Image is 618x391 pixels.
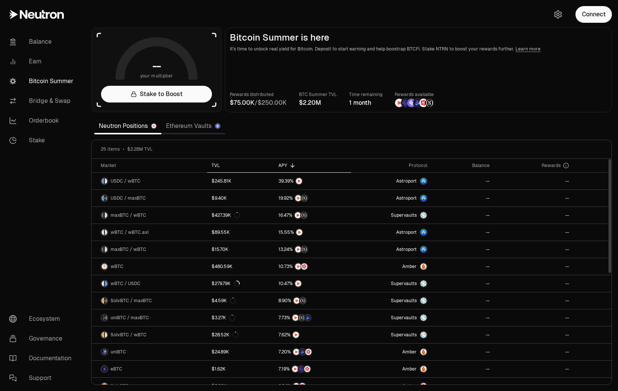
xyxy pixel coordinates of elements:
button: NTRNStructured Points [278,246,346,253]
a: -- [432,326,494,343]
a: SupervaultsSupervaults [351,326,432,343]
a: USDC LogowBTC LogoUSDC / wBTC [92,173,207,189]
button: NTRN [278,280,346,287]
div: APY [278,162,346,169]
div: $28.52K [212,332,239,338]
a: Ecosystem [3,309,82,329]
a: Governance [3,329,82,348]
p: Rewards available [395,91,434,98]
button: NTRNEtherFi PointsMars Fragments [278,365,346,373]
img: Supervaults [420,298,427,304]
img: Mars Fragments [301,263,307,270]
span: USDC / maxBTC [111,195,146,201]
a: $9.40K [207,190,274,207]
a: eBTC LogoeBTC [92,361,207,377]
a: -- [494,326,574,343]
img: NTRN [295,281,301,287]
img: USDC Logo [101,178,104,184]
div: $279.79K [212,281,240,287]
a: wBTC LogoUSDC LogowBTC / USDC [92,275,207,292]
a: AmberAmber [351,258,432,275]
a: Ethereum Vaults [161,118,225,134]
button: NTRNStructured Points [278,297,346,304]
img: maxBTC Logo [105,315,107,321]
img: wBTC Logo [105,246,107,252]
div: $89.55K [212,229,230,235]
img: wBTC Logo [105,178,107,184]
img: NTRN [295,195,301,201]
a: NTRNBedrock DiamondsMars Fragments [274,344,351,360]
span: Rewards [542,162,561,169]
a: Stake [3,131,82,150]
button: Connect [575,6,612,23]
img: Supervaults [420,332,427,338]
img: NTRN [295,246,301,252]
img: Neutron Logo [152,124,156,128]
a: AmberAmber [351,344,432,360]
a: -- [432,275,494,292]
a: -- [494,241,574,258]
a: NTRN [274,224,351,241]
button: NTRN [278,177,346,185]
img: eBTC Logo [101,366,107,372]
a: -- [432,361,494,377]
a: Learn more [515,46,541,52]
span: uniBTC [111,349,126,355]
img: EtherFi Points [298,366,304,372]
a: Neutron Positions [94,118,161,134]
a: wBTC LogowBTC [92,258,207,275]
a: uniBTC LogomaxBTC LogouniBTC / maxBTC [92,309,207,326]
img: Supervaults [420,281,427,287]
div: $1.62K [212,366,226,372]
img: Structured Points [301,195,307,201]
img: SolvBTC Logo [101,298,104,304]
img: NTRN [294,298,300,304]
a: Bitcoin Summer [3,71,82,91]
img: Amber [420,366,427,372]
a: SupervaultsSupervaults [351,292,432,309]
a: $89.55K [207,224,274,241]
img: uniBTC Logo [101,315,104,321]
div: $427.39K [212,212,240,218]
a: $480.59K [207,258,274,275]
a: -- [494,344,574,360]
a: USDC LogomaxBTC LogoUSDC / maxBTC [92,190,207,207]
img: maxBTC Logo [105,298,107,304]
a: SolvBTC LogowBTC LogoSolvBTC / wBTC [92,326,207,343]
a: $4.59K [207,292,274,309]
div: $9.40K [212,195,227,201]
a: Astroport [351,241,432,258]
a: -- [432,190,494,207]
img: NTRN [295,263,301,270]
button: NTRNStructured Points [278,194,346,202]
a: Astroport [351,224,432,241]
img: Bedrock Diamonds [305,315,311,321]
a: maxBTC LogowBTC LogomaxBTC / wBTC [92,241,207,258]
button: NTRNBedrock DiamondsMars Fragments [278,348,346,356]
img: Supervaults [420,315,427,321]
a: NTRNStructured Points [274,207,351,224]
img: Structured Points [300,298,306,304]
a: Documentation [3,348,82,368]
img: Amber [420,349,427,355]
a: -- [432,309,494,326]
span: Amber [402,366,417,372]
a: -- [432,224,494,241]
button: NTRNMars Fragments [278,382,346,390]
img: wBTC Logo [101,281,104,287]
span: your multiplier [140,72,173,80]
a: maxBTC LogowBTC LogomaxBTC / wBTC [92,207,207,224]
span: wBTC [111,263,123,270]
img: Mars Fragments [419,99,428,107]
button: NTRNStructured Points [278,211,346,219]
span: wBTC / USDC [111,281,141,287]
a: -- [432,207,494,224]
a: -- [432,292,494,309]
img: wBTC Logo [105,332,107,338]
a: Orderbook [3,111,82,131]
a: NTRN [274,275,351,292]
a: Bridge & Swap [3,91,82,111]
a: $279.79K [207,275,274,292]
img: Structured Points [299,315,305,321]
button: NTRN [278,331,346,339]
